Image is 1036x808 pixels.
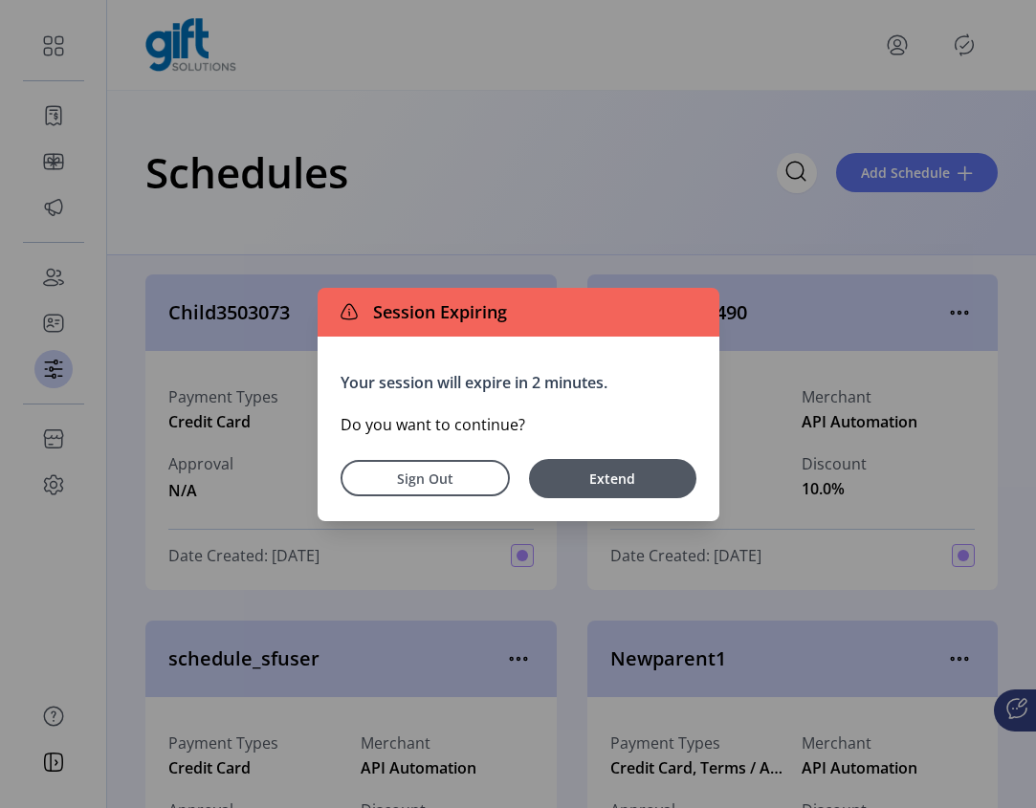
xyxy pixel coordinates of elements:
[539,469,687,489] span: Extend
[341,371,696,394] p: Your session will expire in 2 minutes.
[529,459,696,498] button: Extend
[341,460,510,496] button: Sign Out
[365,469,485,489] span: Sign Out
[341,413,696,436] p: Do you want to continue?
[365,299,507,325] span: Session Expiring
